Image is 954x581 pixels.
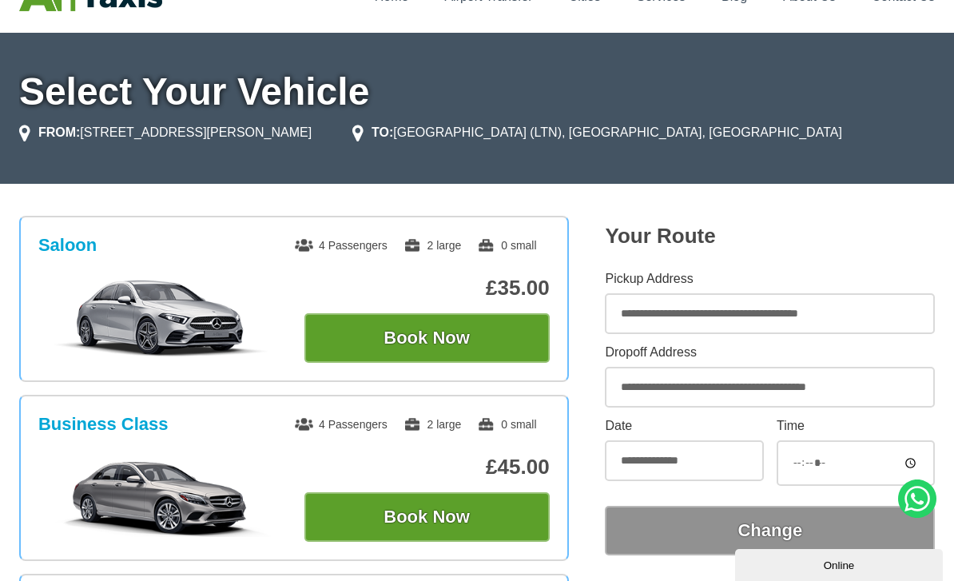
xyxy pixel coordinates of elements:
img: Business Class [41,457,281,537]
li: [GEOGRAPHIC_DATA] (LTN), [GEOGRAPHIC_DATA], [GEOGRAPHIC_DATA] [352,123,842,142]
p: £35.00 [304,276,550,300]
strong: FROM: [38,125,80,139]
span: 4 Passengers [295,418,388,431]
p: £45.00 [304,455,550,480]
h3: Business Class [38,414,169,435]
span: 2 large [403,418,462,431]
button: Book Now [304,313,550,363]
span: 4 Passengers [295,239,388,252]
label: Date [605,420,763,432]
label: Time [777,420,935,432]
button: Change [605,506,935,555]
h1: Select Your Vehicle [19,73,935,111]
span: 2 large [403,239,462,252]
label: Pickup Address [605,273,935,285]
img: Saloon [41,278,281,358]
li: [STREET_ADDRESS][PERSON_NAME] [19,123,312,142]
iframe: chat widget [735,546,946,581]
button: Book Now [304,492,550,542]
h2: Your Route [605,224,935,249]
h3: Saloon [38,235,97,256]
span: 0 small [477,239,536,252]
label: Dropoff Address [605,346,935,359]
strong: TO: [372,125,393,139]
span: 0 small [477,418,536,431]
